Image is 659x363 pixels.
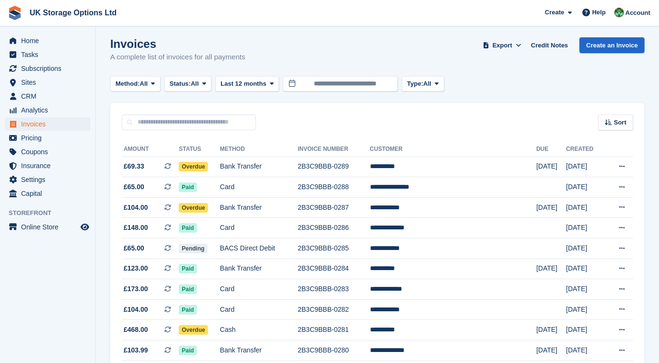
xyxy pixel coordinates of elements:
span: Invoices [21,117,79,131]
a: menu [5,76,91,89]
span: £65.00 [124,182,144,192]
td: 2B3C9BBB-0288 [298,177,370,198]
button: Type: All [402,76,444,92]
span: Online Store [21,220,79,234]
td: [DATE] [566,299,605,320]
span: All [191,79,199,89]
td: 2B3C9BBB-0283 [298,279,370,300]
td: [DATE] [536,197,566,218]
span: Pricing [21,131,79,145]
span: Pending [179,244,207,253]
span: Export [493,41,512,50]
td: Card [220,279,298,300]
span: Create [545,8,564,17]
td: 2B3C9BBB-0284 [298,259,370,279]
td: [DATE] [566,320,605,340]
td: [DATE] [536,340,566,361]
span: Capital [21,187,79,200]
a: menu [5,173,91,186]
td: 2B3C9BBB-0285 [298,238,370,259]
span: Sort [614,118,626,127]
span: £468.00 [124,325,148,335]
td: [DATE] [566,238,605,259]
span: £104.00 [124,305,148,315]
img: stora-icon-8386f47178a22dfd0bd8f6a31ec36ba5ce8667c1dd55bd0f319d3a0aa187defe.svg [8,6,22,20]
span: Overdue [179,325,208,335]
td: 2B3C9BBB-0287 [298,197,370,218]
span: £104.00 [124,203,148,213]
span: Coupons [21,145,79,159]
td: 2B3C9BBB-0286 [298,218,370,238]
span: Overdue [179,203,208,213]
span: Overdue [179,162,208,171]
span: Subscriptions [21,62,79,75]
td: [DATE] [536,157,566,177]
a: menu [5,187,91,200]
span: Paid [179,284,197,294]
a: menu [5,117,91,131]
a: menu [5,62,91,75]
td: [DATE] [566,340,605,361]
td: 2B3C9BBB-0280 [298,340,370,361]
span: Account [625,8,650,18]
span: Storefront [9,208,95,218]
a: menu [5,145,91,159]
th: Invoice Number [298,142,370,157]
span: CRM [21,90,79,103]
span: All [423,79,431,89]
td: Cash [220,320,298,340]
span: Last 12 months [220,79,266,89]
th: Amount [122,142,179,157]
span: Help [592,8,606,17]
h1: Invoices [110,37,245,50]
td: 2B3C9BBB-0289 [298,157,370,177]
a: menu [5,220,91,234]
a: UK Storage Options Ltd [26,5,120,21]
a: Credit Notes [527,37,572,53]
button: Last 12 months [215,76,279,92]
span: £123.00 [124,263,148,273]
span: Analytics [21,103,79,117]
td: [DATE] [536,259,566,279]
span: £173.00 [124,284,148,294]
th: Customer [370,142,536,157]
td: [DATE] [566,157,605,177]
th: Method [220,142,298,157]
td: [DATE] [566,197,605,218]
span: £148.00 [124,223,148,233]
span: Type: [407,79,423,89]
td: Card [220,218,298,238]
span: All [140,79,148,89]
a: menu [5,159,91,172]
p: A complete list of invoices for all payments [110,52,245,63]
th: Status [179,142,220,157]
span: Method: [116,79,140,89]
span: £65.00 [124,243,144,253]
th: Created [566,142,605,157]
a: menu [5,34,91,47]
span: Paid [179,264,197,273]
td: [DATE] [536,320,566,340]
span: Insurance [21,159,79,172]
td: Card [220,177,298,198]
span: Paid [179,346,197,355]
button: Method: All [110,76,161,92]
td: BACS Direct Debit [220,238,298,259]
span: £103.99 [124,345,148,355]
span: Tasks [21,48,79,61]
span: Settings [21,173,79,186]
a: menu [5,48,91,61]
td: [DATE] [566,177,605,198]
td: Bank Transfer [220,259,298,279]
button: Status: All [164,76,211,92]
a: menu [5,103,91,117]
td: Card [220,299,298,320]
span: £69.33 [124,161,144,171]
a: Create an Invoice [579,37,645,53]
td: [DATE] [566,259,605,279]
td: [DATE] [566,279,605,300]
span: Sites [21,76,79,89]
th: Due [536,142,566,157]
td: 2B3C9BBB-0281 [298,320,370,340]
td: [DATE] [566,218,605,238]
